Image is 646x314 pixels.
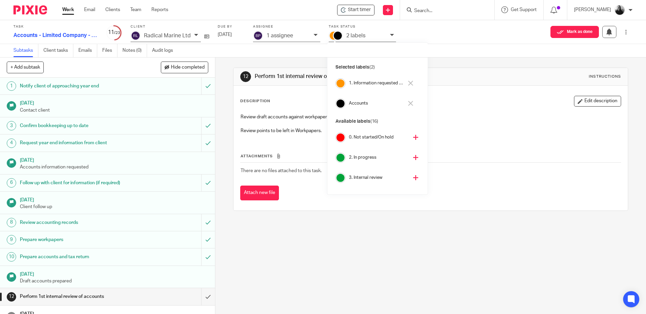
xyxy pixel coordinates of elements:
[369,65,375,70] span: (2)
[335,64,420,71] p: Selected labels
[20,107,208,114] p: Contact client
[240,186,279,201] button: Attach new file
[122,44,147,57] a: Notes (0)
[7,218,16,227] div: 8
[589,74,621,79] div: Instructions
[349,174,408,181] h4: 3. Internal review
[241,114,620,120] p: Review draft accounts against workpapers before sending to client for comments
[20,235,136,245] h1: Prepare workpapers
[266,33,293,39] p: 1 assignee
[20,98,208,107] h1: [DATE]
[152,44,178,57] a: Audit logs
[13,44,38,57] a: Subtasks
[20,155,208,164] h1: [DATE]
[7,292,16,302] div: 12
[20,121,136,131] h1: Confirm bookkeeping up to date
[20,291,136,302] h1: Perform 1st internal review of accounts
[151,6,168,13] a: Reports
[241,154,273,158] span: Attachments
[7,81,16,91] div: 1
[253,25,320,29] label: Assignee
[7,235,16,244] div: 9
[20,164,208,170] p: Accounts information requested
[20,269,208,278] h1: [DATE]
[20,203,208,210] p: Client follow up
[335,118,420,125] p: Available labels
[114,31,120,35] small: /23
[84,6,95,13] a: Email
[7,121,16,130] div: 3
[102,44,117,57] a: Files
[130,6,141,13] a: Team
[349,100,403,107] h4: Accounts
[240,71,251,82] div: 12
[574,96,621,107] button: Edit description
[20,252,136,262] h1: Prepare accounts and tax return
[337,5,374,15] div: Radical Marine Ltd - Accounts - Limited Company - 2025
[171,65,205,70] span: Hide completed
[7,139,16,148] div: 4
[7,62,44,73] button: + Add subtask
[13,25,98,29] label: Task
[20,218,136,228] h1: Review accounting records
[218,32,232,37] span: [DATE]
[346,33,365,39] p: 2 labels
[7,252,16,262] div: 10
[144,33,191,39] p: Radical Marine Ltd
[241,127,620,134] p: Review points to be left in Workpapers.
[349,134,408,141] h4: 0. Not started/On hold
[20,195,208,203] h1: [DATE]
[218,25,245,29] label: Due by
[7,178,16,188] div: 6
[255,73,445,80] h1: Perform 1st internal review of accounts
[253,31,263,41] img: svg%3E
[20,278,208,284] p: Draft accounts prepared
[20,138,136,148] h1: Request year end information from client
[370,119,378,124] span: (16)
[349,154,408,161] h4: 2. In progress
[106,29,122,36] div: 11
[43,44,73,57] a: Client tasks
[614,5,625,15] img: IMG_9585.jpg
[161,62,208,73] button: Hide completed
[240,99,270,104] p: Description
[78,44,97,57] a: Emails
[241,168,322,173] span: There are no files attached to this task.
[105,6,120,13] a: Clients
[13,5,47,14] img: Pixie
[131,31,141,41] img: svg%3E
[131,25,209,29] label: Client
[20,178,136,188] h1: Follow up with client for information (if required)
[62,6,74,13] a: Work
[20,81,136,91] h1: Notify client of approaching year end
[349,80,403,86] h4: 1. Information requested from client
